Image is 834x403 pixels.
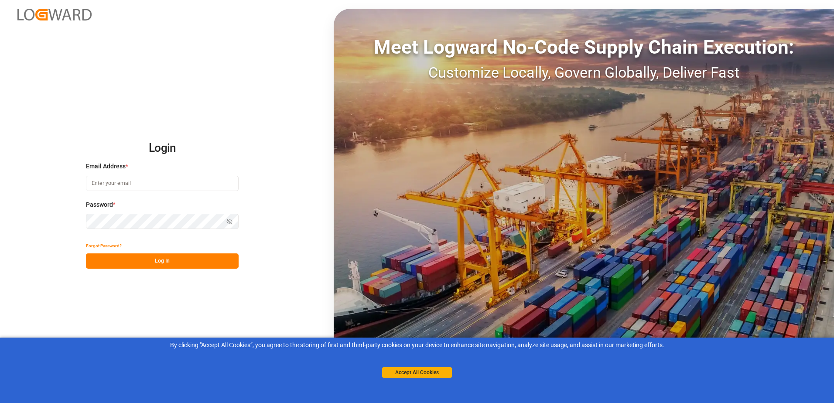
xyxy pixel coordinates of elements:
span: Email Address [86,162,126,171]
button: Accept All Cookies [382,367,452,378]
div: By clicking "Accept All Cookies”, you agree to the storing of first and third-party cookies on yo... [6,341,828,350]
button: Forgot Password? [86,238,122,253]
span: Password [86,200,113,209]
button: Log In [86,253,239,269]
img: Logward_new_orange.png [17,9,92,20]
h2: Login [86,134,239,162]
div: Customize Locally, Govern Globally, Deliver Fast [334,61,834,84]
input: Enter your email [86,176,239,191]
div: Meet Logward No-Code Supply Chain Execution: [334,33,834,61]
